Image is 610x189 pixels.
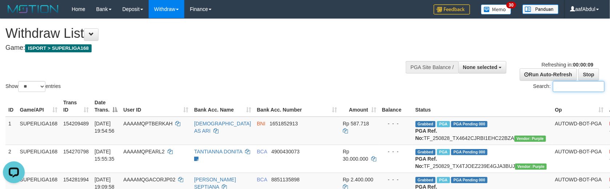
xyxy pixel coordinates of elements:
span: Marked by aafmaleo [437,149,450,155]
input: Search: [553,81,605,92]
h1: Withdraw List [5,26,400,41]
button: None selected [458,61,507,73]
div: - - - [382,120,410,127]
a: Run Auto-Refresh [520,68,577,81]
th: Status [413,96,552,117]
b: PGA Ref. No: [416,156,437,169]
span: BCA [257,177,267,182]
div: PGA Site Balance / [406,61,458,73]
span: Marked by aafnonsreyleab [437,177,450,183]
span: AAAAMQPEARL2 [123,149,165,154]
td: SUPERLIGA168 [17,117,61,145]
span: Copy 1651852913 to clipboard [270,121,298,126]
th: Amount: activate to sort column ascending [340,96,379,117]
th: ID [5,96,17,117]
span: PGA Pending [451,121,487,127]
span: Copy 8851135898 to clipboard [271,177,300,182]
td: TF_250828_TX4642CJRBI1EHC22BZA [413,117,552,145]
img: Feedback.jpg [434,4,470,15]
span: AAAAMQPTBERKAH [123,121,172,126]
th: Op: activate to sort column ascending [552,96,607,117]
th: Bank Acc. Number: activate to sort column ascending [254,96,340,117]
span: PGA Pending [451,149,487,155]
td: 1 [5,117,17,145]
span: PGA Pending [451,177,487,183]
span: Rp 2.400.000 [343,177,373,182]
span: ISPORT > SUPERLIGA168 [25,44,92,52]
span: 154270798 [63,149,89,154]
span: [DATE] 15:55:35 [95,149,115,162]
img: panduan.png [522,4,559,14]
div: - - - [382,148,410,155]
span: 154209489 [63,121,89,126]
label: Search: [533,81,605,92]
span: AAAAMQGACORJP02 [123,177,175,182]
span: None selected [463,64,498,70]
a: Stop [578,68,599,81]
strong: 00:00:09 [573,62,593,68]
span: Marked by aafchhiseyha [437,121,450,127]
span: Rp 587.718 [343,121,369,126]
td: AUTOWD-BOT-PGA [552,117,607,145]
th: Game/API: activate to sort column ascending [17,96,61,117]
div: - - - [382,176,410,183]
span: Vendor URL: https://trx4.1velocity.biz [515,164,547,170]
span: 30 [506,2,516,8]
label: Show entries [5,81,61,92]
select: Showentries [18,81,45,92]
td: TF_250829_TX4TJOEZ239E4GJA3BUJ [413,145,552,173]
span: Grabbed [416,121,436,127]
td: SUPERLIGA168 [17,145,61,173]
span: 154281994 [63,177,89,182]
span: [DATE] 19:54:56 [95,121,115,134]
img: MOTION_logo.png [5,4,61,15]
span: BCA [257,149,267,154]
th: User ID: activate to sort column ascending [120,96,191,117]
h4: Game: [5,44,400,52]
span: Grabbed [416,177,436,183]
td: 2 [5,145,17,173]
td: AUTOWD-BOT-PGA [552,145,607,173]
span: Grabbed [416,149,436,155]
img: Button%20Memo.svg [481,4,511,15]
th: Date Trans.: activate to sort column descending [92,96,120,117]
a: TANTIANNA DONITA [194,149,242,154]
span: Copy 4900430073 to clipboard [271,149,300,154]
th: Balance [379,96,413,117]
span: Refreshing in: [542,62,593,68]
b: PGA Ref. No: [416,128,437,141]
th: Bank Acc. Name: activate to sort column ascending [191,96,254,117]
th: Trans ID: activate to sort column ascending [60,96,92,117]
span: Vendor URL: https://trx4.1velocity.biz [514,136,546,142]
button: Open LiveChat chat widget [3,3,25,25]
span: BNI [257,121,265,126]
span: Rp 30.000.000 [343,149,368,162]
a: [DEMOGRAPHIC_DATA] AS ARI [194,121,251,134]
